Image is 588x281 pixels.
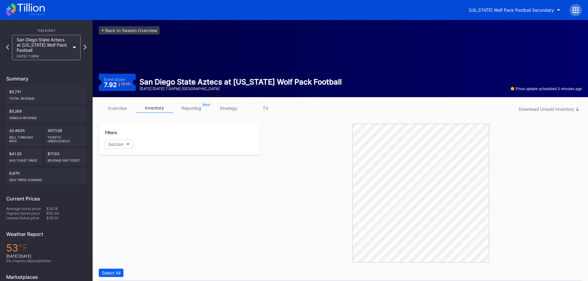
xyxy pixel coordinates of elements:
div: Unsold Revenue [9,114,83,120]
a: TV [247,103,284,113]
a: inventory [136,103,173,113]
div: [US_STATE] Wolf Pack Football Secondary [469,7,554,13]
div: Total Revenue [9,94,83,100]
div: seat price changes [9,176,83,182]
div: 42.462% [6,125,42,146]
div: Revenue per ticket [48,156,84,162]
div: 7.92 [104,82,131,88]
div: $17.63 [44,148,87,165]
button: Section [105,140,133,149]
div: Tickets Unsold/Sold [48,133,84,143]
div: This Event [6,29,86,32]
div: Marketplaces [6,274,86,280]
div: Section [108,142,123,147]
span: ℉ [18,242,28,254]
div: Sell Through Rate [9,133,39,143]
div: $5,269 [6,106,86,123]
div: Weather Report [6,231,86,237]
a: overview [99,103,136,113]
div: Current Prices [6,196,86,202]
div: [DATE] [DATE] [6,254,86,258]
div: 18.5 % [121,82,131,86]
div: $50.00 [46,211,86,216]
div: $18.00 [46,216,86,220]
div: Download Unsold Inventory [519,106,579,112]
div: $41.53 [6,148,42,165]
div: 6,670 [6,168,86,185]
div: Event Score [104,77,125,82]
a: strategy [210,103,247,113]
div: Highest ticket price [6,211,46,216]
div: Filters [105,130,254,135]
button: Select All [99,269,123,277]
div: Summary [6,76,86,82]
a: reporting [173,103,210,113]
div: $5,731 [6,86,86,103]
div: Avg ticket price [9,156,39,162]
div: Price update scheduled 3 minutes ago [511,86,582,91]
div: Average ticket price [6,206,46,211]
div: Lowest ticket price [6,216,46,220]
div: San Diego State Aztecs at [US_STATE] Wolf Pack Football [17,37,70,58]
div: [DATE] 7:30PM [17,54,70,58]
div: $28.18 [46,206,86,211]
button: Download Unsold Inventory [516,105,582,113]
div: 187/138 [44,125,87,146]
div: Select All [102,270,120,275]
div: 5 % chance of precipitation [6,258,86,263]
div: [DATE] [DATE] 7:30PM | [GEOGRAPHIC_DATA] [140,86,342,91]
div: San Diego State Aztecs at [US_STATE] Wolf Pack Football [140,77,342,86]
button: [US_STATE] Wolf Pack Football Secondary [464,4,565,16]
div: 53 [6,242,86,254]
a: <-Back to Season Overview [99,26,160,35]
